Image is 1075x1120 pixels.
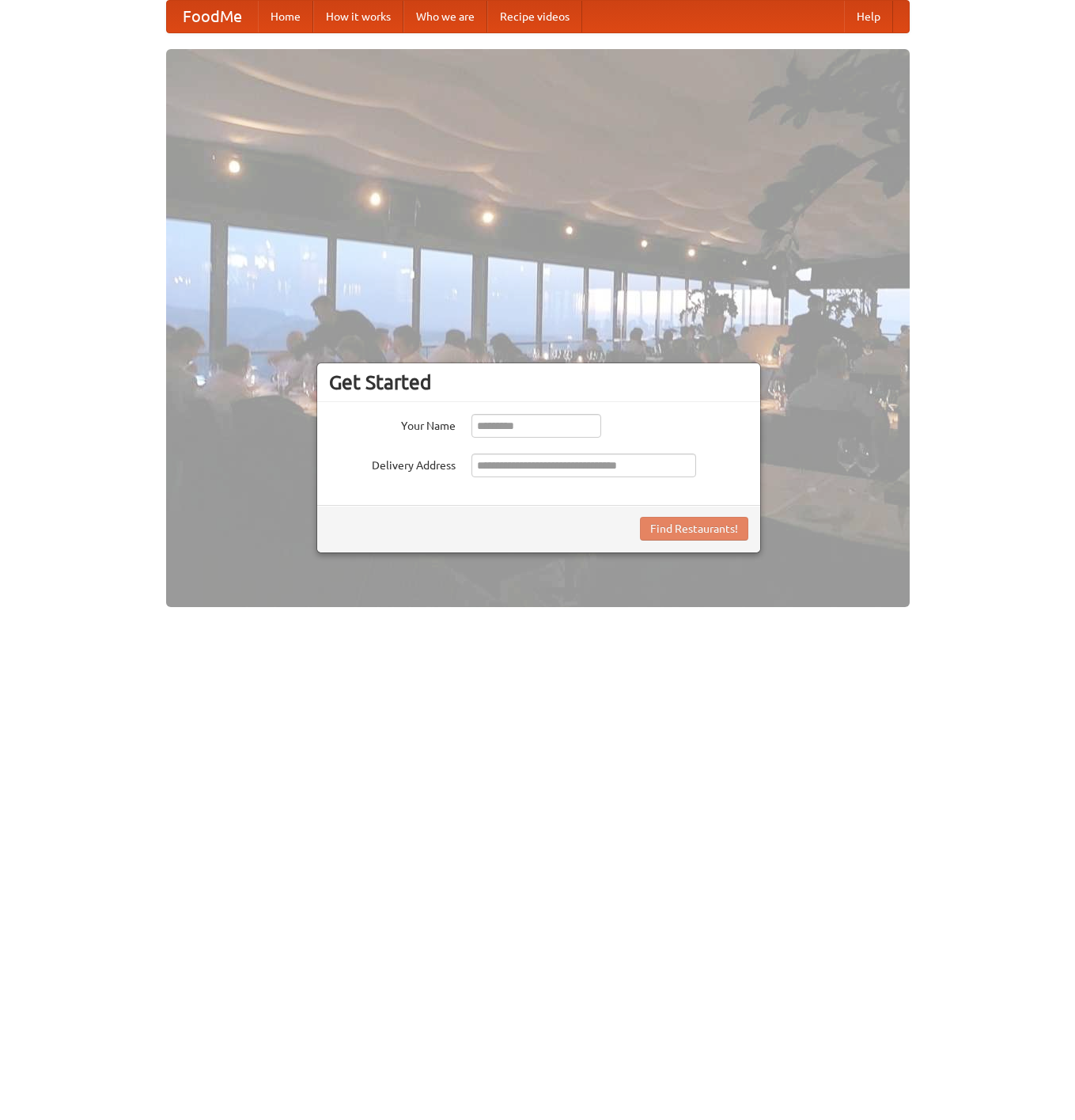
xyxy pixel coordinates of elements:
[329,454,456,473] label: Delivery Address
[329,414,456,434] label: Your Name
[640,517,748,541] button: Find Restaurants!
[844,1,893,32] a: Help
[487,1,582,32] a: Recipe videos
[258,1,313,32] a: Home
[403,1,487,32] a: Who we are
[329,370,748,394] h3: Get Started
[313,1,403,32] a: How it works
[167,1,258,32] a: FoodMe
